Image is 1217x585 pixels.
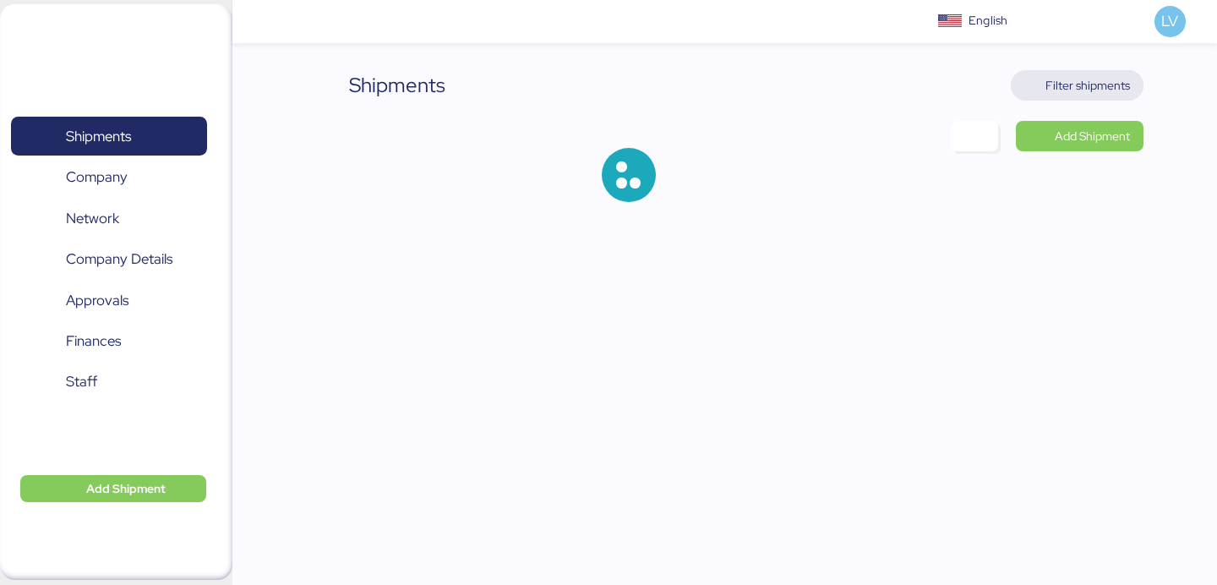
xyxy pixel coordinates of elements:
a: Shipments [11,117,207,156]
span: Filter shipments [1045,75,1130,96]
a: Network [11,199,207,238]
span: Finances [66,329,121,353]
a: Company Details [11,240,207,279]
span: Shipments [66,124,131,149]
a: Company [11,158,207,197]
span: Approvals [66,288,128,313]
span: Company [66,165,128,189]
button: Menu [243,8,271,36]
a: Finances [11,322,207,361]
a: Add Shipment [1016,121,1143,151]
span: Network [66,206,119,231]
span: Staff [66,369,97,394]
span: Company Details [66,247,172,271]
span: Add Shipment [1055,126,1130,146]
span: Add Shipment [86,478,166,499]
button: Filter shipments [1011,70,1143,101]
a: Approvals [11,281,207,320]
button: Add Shipment [20,475,206,502]
div: Shipments [349,70,445,101]
div: English [969,12,1007,30]
a: Staff [11,363,207,402]
span: LV [1161,10,1178,32]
